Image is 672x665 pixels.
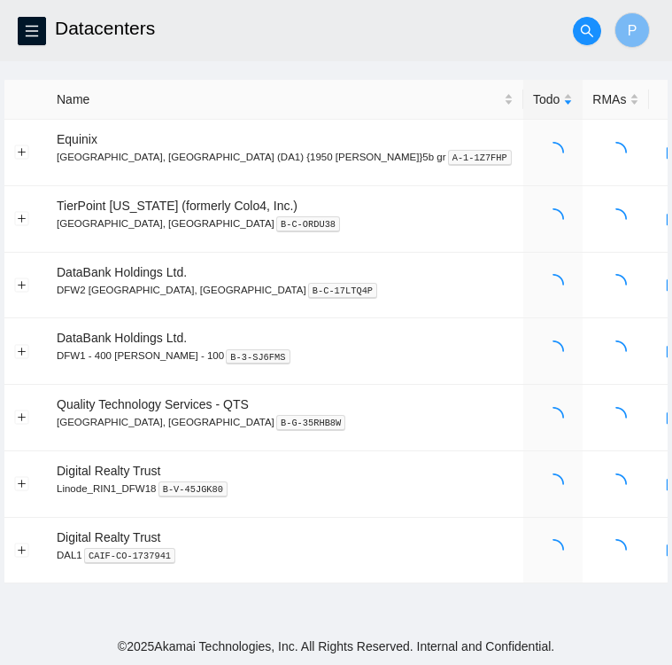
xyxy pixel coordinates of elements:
[84,548,175,564] kbd: CAIF-CO-1737941
[606,539,627,560] span: loading
[226,349,290,365] kbd: B-3-SJ6FMS
[15,543,29,557] button: Expand row
[543,407,564,428] span: loading
[276,415,346,431] kbd: B-G-35RHB8W
[18,17,46,45] button: menu
[606,142,627,163] span: loading
[628,20,637,42] span: P
[57,282,514,298] p: DFW2 [GEOGRAPHIC_DATA], [GEOGRAPHIC_DATA]
[57,397,249,411] span: Quality Technology Services - QTS
[606,407,627,428] span: loading
[543,142,564,163] span: loading
[543,473,564,495] span: loading
[57,547,514,563] p: DAL1
[15,145,29,160] button: Expand row
[574,24,600,38] span: search
[15,344,29,358] button: Expand row
[57,481,514,497] p: Linode_RIN1_DFW18
[57,265,187,279] span: DataBank Holdings Ltd.
[57,331,187,345] span: DataBank Holdings Ltd.
[15,411,29,425] button: Expand row
[15,477,29,491] button: Expand row
[614,12,650,48] button: P
[57,464,160,478] span: Digital Realty Trust
[606,473,627,495] span: loading
[543,340,564,362] span: loading
[606,340,627,362] span: loading
[57,348,514,364] p: DFW1 - 400 [PERSON_NAME] - 100
[276,216,340,232] kbd: B-C-ORDU38
[57,149,514,165] p: [GEOGRAPHIC_DATA], [GEOGRAPHIC_DATA] (DA1) {1950 [PERSON_NAME]}5b gr
[57,530,160,544] span: Digital Realty Trust
[606,274,627,295] span: loading
[606,208,627,230] span: loading
[15,278,29,292] button: Expand row
[15,212,29,226] button: Expand row
[448,150,512,166] kbd: A-1-1Z7FHP
[308,283,378,299] kbd: B-C-17LTQ4P
[57,199,297,213] span: TierPoint [US_STATE] (formerly Colo4, Inc.)
[57,215,514,231] p: [GEOGRAPHIC_DATA], [GEOGRAPHIC_DATA]
[543,274,564,295] span: loading
[57,414,514,430] p: [GEOGRAPHIC_DATA], [GEOGRAPHIC_DATA]
[57,132,97,146] span: Equinix
[543,539,564,560] span: loading
[543,208,564,230] span: loading
[158,481,228,497] kbd: B-V-45JGK80
[19,24,45,38] span: menu
[573,17,601,45] button: search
